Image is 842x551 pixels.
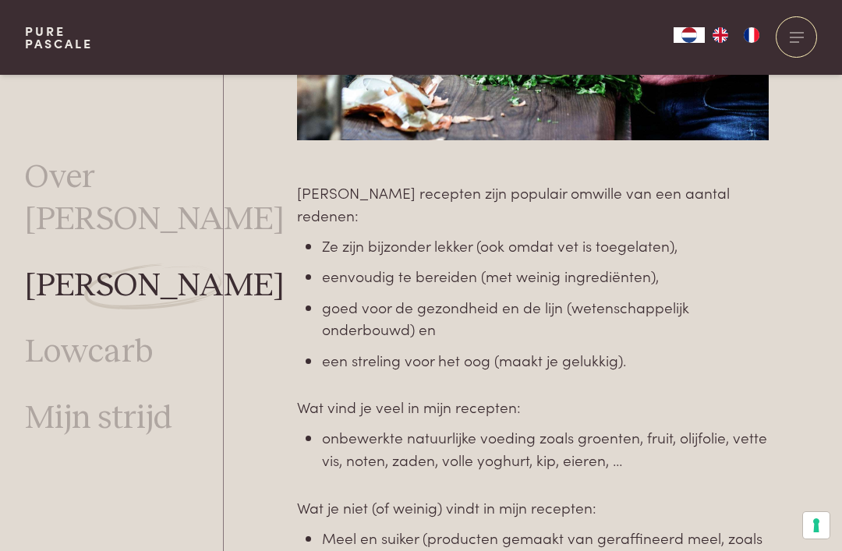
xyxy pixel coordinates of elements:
[705,27,767,43] ul: Language list
[674,27,767,43] aside: Language selected: Nederlands
[297,396,769,419] p: Wat vind je veel in mijn recepten:
[297,496,769,519] p: Wat je niet (of weinig) vindt in mijn recepten:
[25,397,172,439] a: Mijn strijd
[705,27,736,43] a: EN
[25,25,93,50] a: PurePascale
[322,426,769,471] li: onbewerkte natuurlijke voeding zoals groenten, fruit, olijfolie, vette vis, noten, zaden, volle y...
[736,27,767,43] a: FR
[322,265,769,288] li: eenvoudig te bereiden (met weinig ingrediënten),
[25,331,153,373] a: Lowcarb
[297,182,769,226] p: [PERSON_NAME] recepten zijn populair omwille van een aantal redenen:
[322,296,769,341] li: goed voor de gezondheid en de lijn (wetenschappelijk onderbouwd) en
[322,235,769,257] li: Ze zijn bijzonder lekker (ook omdat vet is toegelaten),
[674,27,705,43] a: NL
[322,349,769,372] li: een streling voor het oog (maakt je gelukkig).
[25,157,285,240] a: Over [PERSON_NAME]
[803,512,830,539] button: Uw voorkeuren voor toestemming voor trackingtechnologieën
[674,27,705,43] div: Language
[25,265,285,306] a: [PERSON_NAME]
